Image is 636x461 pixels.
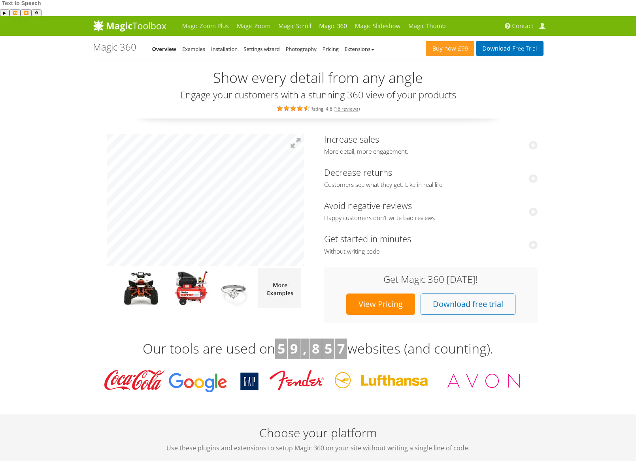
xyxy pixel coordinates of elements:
b: , [303,339,307,358]
a: Magic Scroll [274,16,315,36]
a: Settings wizard [243,45,280,53]
b: 7 [337,339,345,358]
span: Without writing code [324,248,538,256]
a: Decrease returnsCustomers see what they get. Like in real life [324,166,538,189]
img: MagicToolbox.com - Image tools for your website [93,20,166,32]
a: 16 reviews [335,105,359,112]
h2: Choose your platform [93,426,544,453]
a: Magic 360 [315,16,351,36]
button: Settings [32,9,42,16]
a: Contact [503,16,538,36]
h3: Engage your customers with a stunning 360 view of your products [93,90,544,100]
h2: Show every detail from any angle [93,70,544,86]
a: Magic Thumb [404,16,450,36]
span: Customers see what they get. Like in real life [324,181,538,189]
a: Installation [211,45,238,53]
span: Happy customers don't write bad reviews [324,214,538,222]
button: Previous [9,9,21,16]
a: Overview [152,45,177,53]
span: £99 [456,45,468,52]
b: 9 [290,339,298,358]
b: 8 [312,339,319,358]
a: Pricing [323,45,339,53]
a: Extensions [345,45,374,53]
h3: Our tools are used on websites (and counting). [93,339,544,359]
a: Photography [286,45,317,53]
button: Forward [21,9,32,16]
a: Increase salesMore detail, more engagement. [324,133,538,156]
span: Free Trial [510,45,537,52]
span: More detail, more engagement. [324,148,538,156]
span: Use these plugins and extensions to setup Magic 360 on your site without writing a single line of... [93,443,544,453]
a: View Pricing [346,294,415,315]
h3: Get Magic 360 [DATE]! [332,274,530,284]
span: Contact [512,22,534,30]
b: 5 [325,339,332,358]
b: 5 [277,339,285,358]
a: Download free trial [421,294,515,315]
a: DownloadFree Trial [476,41,543,56]
img: Magic Toolbox Customers [99,367,538,395]
a: Avoid negative reviewsHappy customers don't write bad reviews [324,199,538,222]
a: Magic Slideshow [351,16,404,36]
a: Examples [182,45,205,53]
a: Magic Zoom Plus [178,16,233,36]
a: Magic Zoom [233,16,274,36]
h1: Magic 360 [93,42,136,52]
a: Get started in minutesWithout writing code [324,233,538,255]
a: Buy now£99 [426,41,474,56]
img: more magic 360 demos [258,268,301,308]
div: Rating: 4.8 ( ) [93,104,544,113]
